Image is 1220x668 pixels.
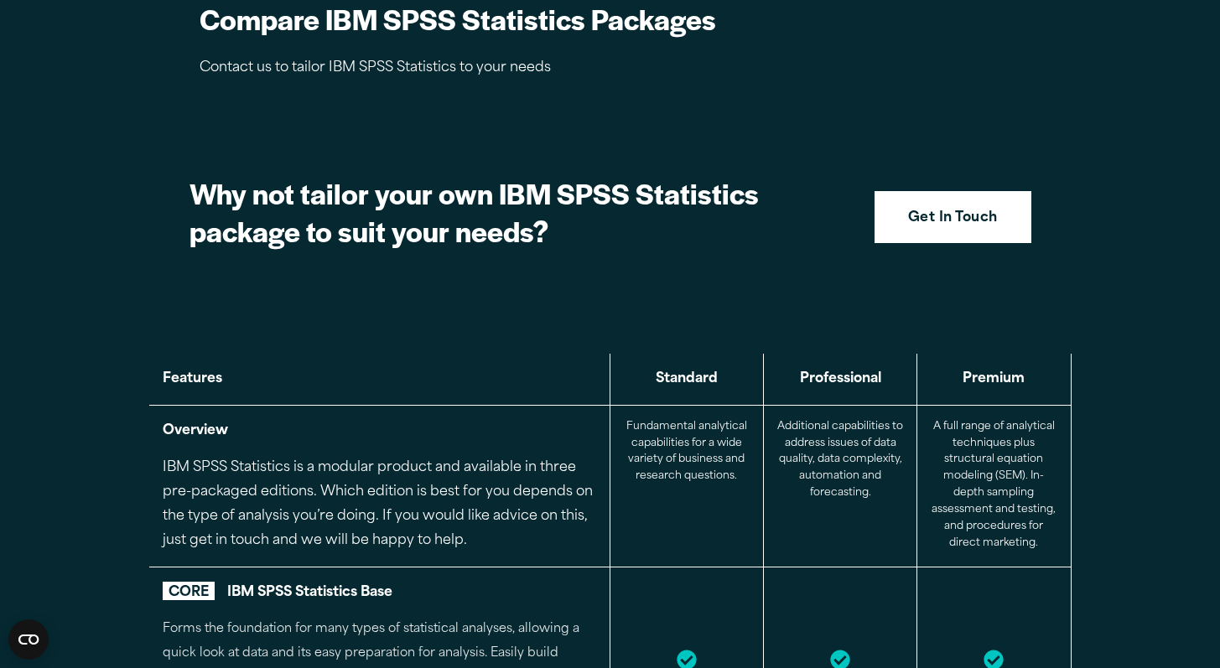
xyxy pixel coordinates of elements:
[931,419,1056,552] p: A full range of analytical techniques plus structural equation modeling (SEM). In-depth sampling ...
[917,354,1071,405] th: Premium
[189,174,776,250] h2: Why not tailor your own IBM SPSS Statistics package to suit your needs?
[610,354,763,405] th: Standard
[149,354,610,405] th: Features
[777,419,903,502] p: Additional capabilities to address issues of data quality, data complexity, automation and foreca...
[163,581,596,605] p: IBM SPSS Statistics Base
[200,56,761,80] p: Contact us to tailor IBM SPSS Statistics to your needs
[163,419,596,443] p: Overview
[8,619,49,660] button: Open CMP widget
[624,419,750,485] p: Fundamental analytical capabilities for a wide variety of business and research questions.
[764,354,917,405] th: Professional
[163,582,215,600] span: CORE
[163,456,596,552] p: IBM SPSS Statistics is a modular product and available in three pre-packaged editions. Which edit...
[908,208,998,230] strong: Get In Touch
[875,191,1031,243] a: Get In Touch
